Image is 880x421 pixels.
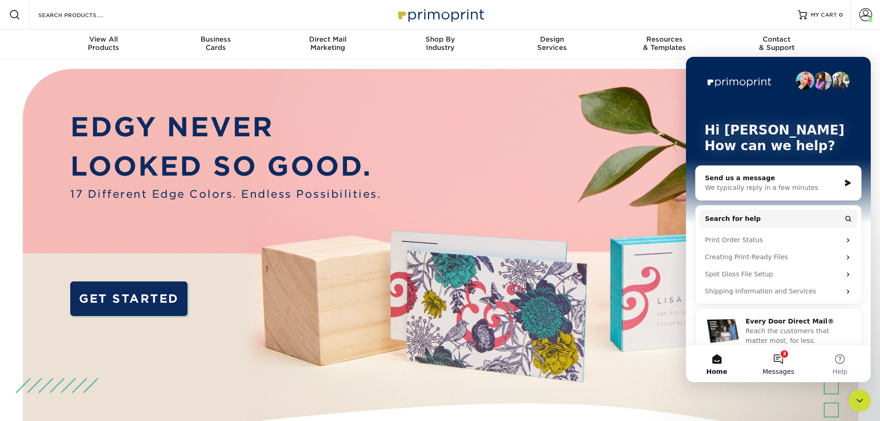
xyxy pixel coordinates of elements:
[721,35,833,52] div: & Support
[37,9,127,20] input: SEARCH PRODUCTS.....
[272,35,384,52] div: Marketing
[70,146,381,186] p: LOOKED SO GOOD.
[48,35,160,52] div: Products
[70,107,381,147] p: EDGY NEVER
[384,35,496,52] div: Industry
[48,30,160,59] a: View AllProducts
[496,35,608,52] div: Services
[849,390,871,412] iframe: Intercom live chat
[394,5,486,24] img: Primoprint
[608,35,721,43] span: Resources
[608,35,721,52] div: & Templates
[159,35,272,52] div: Cards
[384,35,496,43] span: Shop By
[496,35,608,43] span: Design
[159,35,272,43] span: Business
[2,393,79,418] iframe: Google Customer Reviews
[48,35,160,43] span: View All
[608,30,721,59] a: Resources& Templates
[721,30,833,59] a: Contact& Support
[70,186,381,202] span: 17 Different Edge Colors. Endless Possibilities.
[496,30,608,59] a: DesignServices
[272,35,384,43] span: Direct Mail
[721,35,833,43] span: Contact
[272,30,384,59] a: Direct MailMarketing
[159,30,272,59] a: BusinessCards
[811,11,837,19] span: MY CART
[686,57,871,382] iframe: Intercom live chat
[839,12,843,18] span: 0
[384,30,496,59] a: Shop ByIndustry
[70,281,187,316] a: GET STARTED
